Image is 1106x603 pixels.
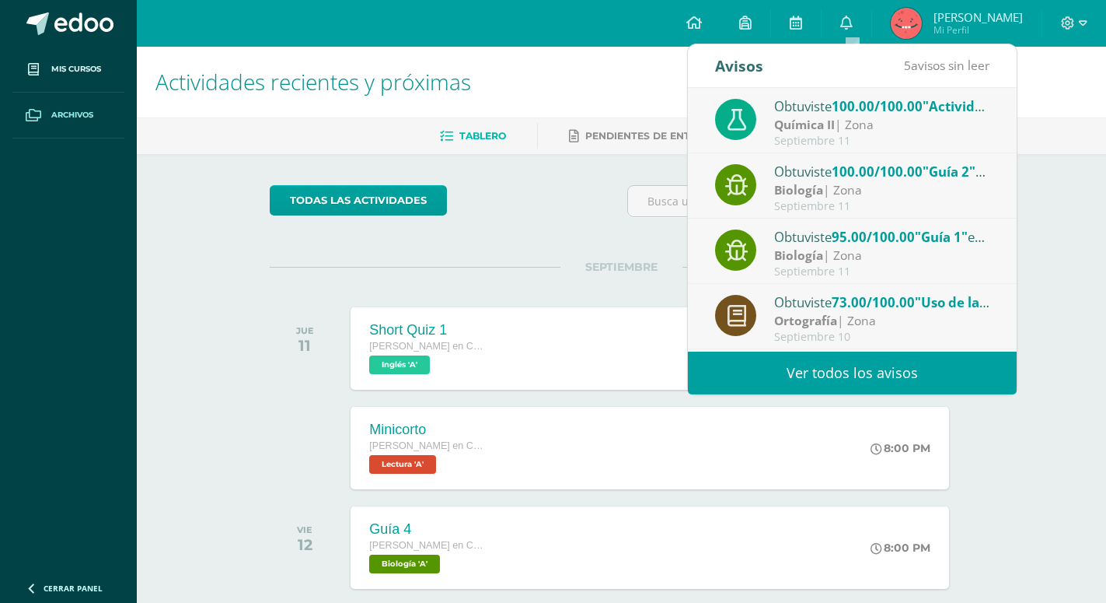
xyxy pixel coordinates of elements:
[774,161,990,181] div: Obtuviste en
[296,336,314,355] div: 11
[369,521,486,538] div: Guía 4
[369,440,486,451] span: [PERSON_NAME] en CCLL
[369,356,430,374] span: Inglés 'A'
[585,130,718,142] span: Pendientes de entrega
[688,352,1017,394] a: Ver todos los avisos
[832,228,915,246] span: 95.00/100.00
[915,228,968,246] span: "Guía 1"
[923,97,1008,115] span: "Actividad 1"
[569,124,718,149] a: Pendientes de entrega
[774,292,990,312] div: Obtuviste en
[297,524,312,535] div: VIE
[774,116,990,134] div: | Zona
[369,341,486,352] span: [PERSON_NAME] en CCLL
[44,583,103,594] span: Cerrar panel
[774,135,990,148] div: Septiembre 11
[774,247,990,265] div: | Zona
[369,540,486,551] span: [PERSON_NAME] en CCLL
[51,109,93,121] span: Archivos
[51,63,101,75] span: Mis cursos
[891,8,922,39] img: cdc62378ec4dcd836a6e2d537657b80f.png
[774,96,990,116] div: Obtuviste en
[933,23,1023,37] span: Mi Perfil
[870,541,930,555] div: 8:00 PM
[12,47,124,93] a: Mis cursos
[155,67,471,96] span: Actividades recientes y próximas
[774,312,837,329] strong: Ortografía
[774,265,990,279] div: Septiembre 11
[12,93,124,138] a: Archivos
[369,422,486,438] div: Minicorto
[923,163,986,181] span: "Guía 2"
[774,116,835,133] strong: Química II
[459,130,506,142] span: Tablero
[832,293,915,311] span: 73.00/100.00
[832,97,923,115] span: 100.00/100.00
[560,260,682,274] span: SEPTIEMBRE
[270,185,447,216] a: todas las Actividades
[832,163,923,181] span: 100.00/100.00
[774,181,823,198] strong: Biología
[915,293,1019,311] span: "Uso de la v y b"
[774,247,823,264] strong: Biología
[774,331,990,344] div: Septiembre 10
[870,441,930,455] div: 8:00 PM
[369,455,436,474] span: Lectura 'A'
[904,57,911,74] span: 5
[369,555,440,573] span: Biología 'A'
[297,535,312,554] div: 12
[296,325,314,336] div: JUE
[628,186,972,216] input: Busca una actividad próxima aquí...
[774,200,990,213] div: Septiembre 11
[774,181,990,199] div: | Zona
[369,322,486,338] div: Short Quiz 1
[904,57,989,74] span: avisos sin leer
[933,9,1023,25] span: [PERSON_NAME]
[440,124,506,149] a: Tablero
[774,312,990,330] div: | Zona
[715,44,763,87] div: Avisos
[774,226,990,247] div: Obtuviste en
